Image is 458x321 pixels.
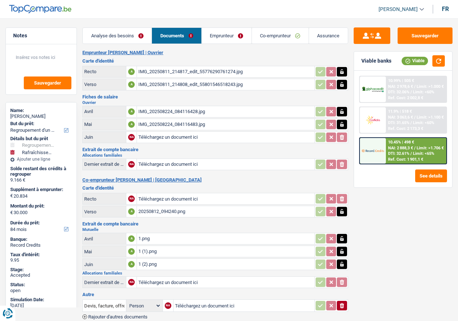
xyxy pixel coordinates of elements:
h2: Allocations familiales [82,271,348,275]
div: A [128,108,135,115]
span: / [410,120,412,125]
div: Avril [84,236,124,242]
span: Sauvegarder [34,81,61,85]
div: 10.45% | 498 € [388,140,414,145]
h2: Emprunteur [PERSON_NAME] | Ouvrier [82,50,348,56]
div: A [128,81,135,88]
span: Rajouter d'autres documents [88,314,148,319]
h3: Carte d'identité [82,59,348,63]
div: A [128,235,135,242]
div: Ref. Cost: 2 002,8 € [388,96,423,100]
span: Limit: >1.000 € [417,84,444,89]
div: open [10,288,72,294]
div: Simulation Date: [10,297,72,303]
div: Stage: [10,267,72,273]
a: Documents [152,28,201,44]
h3: Extrait de compte bancaire [82,147,348,152]
div: IMG_20250811_214817_edit_55776290761274.jpg [138,66,313,77]
div: A [128,261,135,268]
div: 10.99% | 505 € [388,78,414,83]
div: Status: [10,282,72,288]
div: Dernier extrait de compte pour vos allocations familiales [84,280,124,285]
div: Ajouter une ligne [10,157,72,162]
div: Recto [84,196,124,202]
span: Limit: <60% [413,90,434,94]
div: 20250812_094240.png [138,206,313,217]
div: Name: [10,108,72,113]
button: Sauvegarder [24,76,71,89]
label: Durée du prêt: [10,220,71,226]
h2: Mutuelle [82,228,348,232]
div: Viable [402,57,428,65]
span: NAI: 2 888,3 € [388,146,413,150]
span: NAI: 2 978,6 € [388,84,413,89]
h3: Autre [82,292,348,297]
div: Accepted [10,272,72,278]
div: A [128,121,135,128]
label: Montant du prêt: [10,203,71,209]
div: Banque: [10,236,72,242]
div: Dernier extrait de compte pour vos allocations familiales [84,161,124,167]
div: Juin [84,262,124,267]
a: [PERSON_NAME] [373,3,424,15]
a: Assurance [309,28,348,44]
div: Record Credits [10,242,72,248]
span: / [414,115,416,120]
div: Verso [84,209,124,214]
div: 9.95 [10,257,72,263]
h2: Allocations familiales [82,153,348,157]
span: Limit: <60% [413,120,434,125]
span: DTI: 31.65% [388,120,409,125]
div: NA [128,134,135,141]
div: 1 (1).png [138,246,313,257]
div: 11.9% | 518 € [388,109,412,114]
a: Co-emprunteur [252,28,309,44]
div: Recto [84,69,124,74]
div: Avril [84,109,124,114]
button: Rajouter d'autres documents [82,314,148,319]
span: / [410,151,412,156]
button: Sauvegarder [398,27,453,44]
span: € [10,210,13,216]
div: Solde restant des crédits à regrouper [10,166,72,177]
div: NA [128,195,135,202]
div: Viable banks [361,58,391,64]
img: Cofidis [362,115,384,126]
img: Record Credits [362,145,384,156]
div: A [128,68,135,75]
span: [PERSON_NAME] [379,6,418,12]
div: [PERSON_NAME] [10,113,72,119]
div: IMG_202508224_084116483.jpg [138,119,313,130]
label: But du prêt: [10,121,71,127]
span: NAI: 3 063,6 € [388,115,413,120]
div: NA [128,161,135,168]
div: fr [442,5,449,12]
div: Ref. Cost: 1 901,1 € [388,157,423,162]
span: / [414,84,416,89]
span: / [410,90,412,94]
div: Juin [84,134,124,140]
span: € [10,193,13,199]
img: TopCompare Logo [9,5,71,14]
div: A [128,248,135,255]
div: A [128,208,135,215]
span: Limit: <65% [413,151,434,156]
span: Limit: >1.100 € [417,115,444,120]
span: DTI: 32.61% [388,151,409,156]
a: Analyse des besoins [83,28,152,44]
div: 1.png [138,233,313,244]
div: NA [128,279,135,285]
span: / [414,146,416,150]
div: [DATE] [10,303,72,309]
h3: Extrait de compte bancaire [82,221,348,226]
div: Taux d'intérêt: [10,252,72,258]
div: NA [165,302,171,309]
img: AlphaCredit [362,86,384,93]
button: See details [415,169,447,182]
div: IMG_202508224_084116428.jpg [138,106,313,117]
div: 1 (2).png [138,259,313,270]
h3: Fiches de salaire [82,94,348,99]
a: Emprunteur [202,28,252,44]
h5: Notes [13,33,69,39]
span: DTI: 32.06% [388,90,409,94]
